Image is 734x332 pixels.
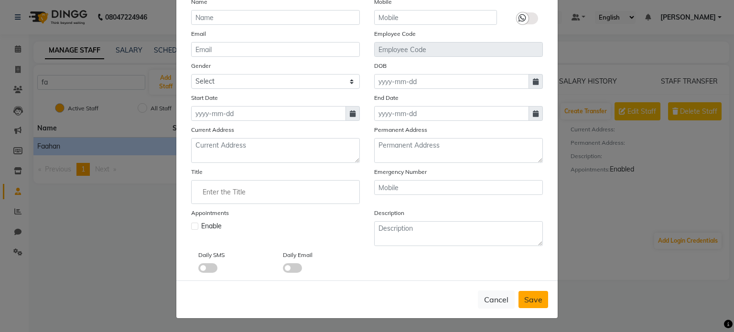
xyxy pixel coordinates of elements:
[283,251,313,259] label: Daily Email
[191,10,360,25] input: Name
[374,62,387,70] label: DOB
[195,182,356,202] input: Enter the Title
[518,291,548,308] button: Save
[374,30,416,38] label: Employee Code
[201,221,222,231] span: Enable
[198,251,225,259] label: Daily SMS
[374,180,543,195] input: Mobile
[191,106,346,121] input: yyyy-mm-dd
[374,10,497,25] input: Mobile
[191,209,229,217] label: Appointments
[191,62,211,70] label: Gender
[374,168,427,176] label: Emergency Number
[374,209,404,217] label: Description
[191,42,360,57] input: Email
[374,42,543,57] input: Employee Code
[374,126,427,134] label: Permanent Address
[191,126,234,134] label: Current Address
[374,74,529,89] input: yyyy-mm-dd
[524,295,542,304] span: Save
[191,168,203,176] label: Title
[191,30,206,38] label: Email
[478,290,515,309] button: Cancel
[374,106,529,121] input: yyyy-mm-dd
[374,94,399,102] label: End Date
[191,94,218,102] label: Start Date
